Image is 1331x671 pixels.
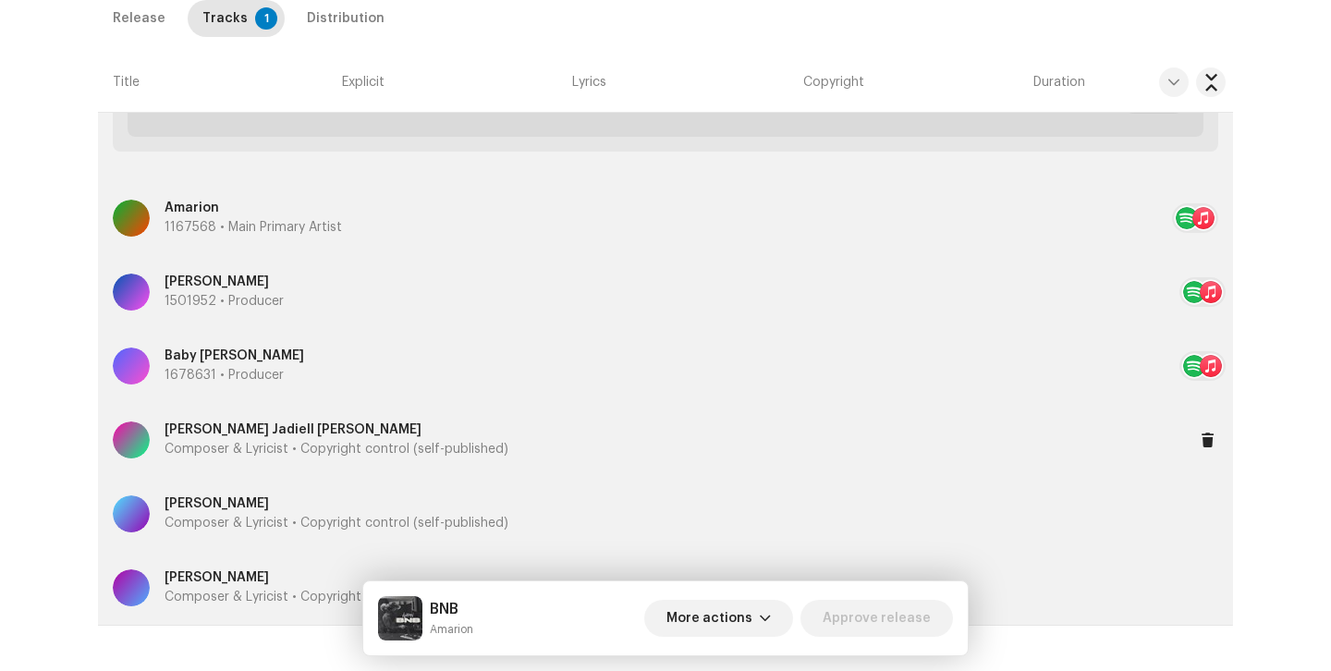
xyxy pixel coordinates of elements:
[165,440,508,459] p: Composer & Lyricist • Copyright control (self-published)
[1033,73,1085,91] span: Duration
[803,73,864,91] span: Copyright
[165,514,508,533] p: Composer & Lyricist • Copyright control (self-published)
[800,600,953,637] button: Approve release
[165,588,508,607] p: Composer & Lyricist • Copyright control (self-published)
[165,199,342,218] p: Amarion
[430,598,473,620] h5: BNB
[378,596,422,640] img: 5e36b780-3123-4080-8d16-72f54a950f88
[823,600,931,637] span: Approve release
[165,366,304,385] p: 1678631 • Producer
[165,347,304,366] p: Baby [PERSON_NAME]
[644,600,793,637] button: More actions
[165,218,342,238] p: 1167568 • Main Primary Artist
[342,73,385,91] span: Explicit
[666,600,752,637] span: More actions
[430,620,473,639] small: BNB
[165,568,508,588] p: [PERSON_NAME]
[165,494,508,514] p: [PERSON_NAME]
[165,421,508,440] p: [PERSON_NAME] Jadiell [PERSON_NAME]
[572,73,606,91] span: Lyrics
